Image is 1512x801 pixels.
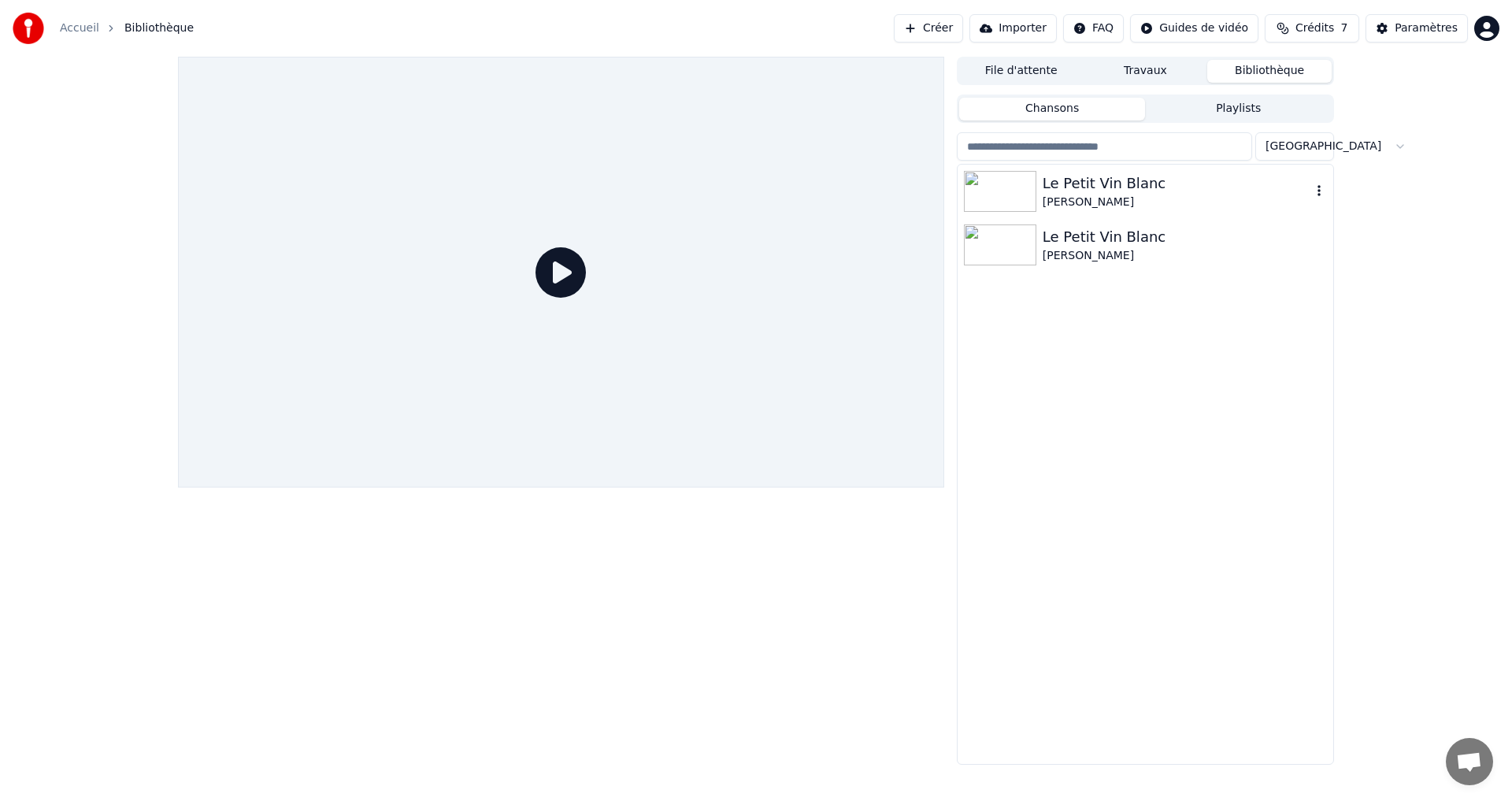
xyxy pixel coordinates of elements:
[1145,98,1332,121] button: Playlists
[1366,14,1468,43] button: Paramètres
[1446,738,1493,785] div: Ouvrir le chat
[13,13,44,44] img: youka
[60,20,99,36] a: Accueil
[1395,20,1458,36] div: Paramètres
[959,98,1146,121] button: Chansons
[1130,14,1258,43] button: Guides de vidéo
[1340,20,1347,36] span: 7
[1043,248,1327,264] div: [PERSON_NAME]
[1266,139,1381,154] span: [GEOGRAPHIC_DATA]
[894,14,963,43] button: Créer
[124,20,194,36] span: Bibliothèque
[1043,172,1311,195] div: Le Petit Vin Blanc
[60,20,194,36] nav: breadcrumb
[1265,14,1359,43] button: Crédits7
[1043,226,1327,248] div: Le Petit Vin Blanc
[1084,60,1208,83] button: Travaux
[1295,20,1334,36] span: Crédits
[1207,60,1332,83] button: Bibliothèque
[1043,195,1311,210] div: [PERSON_NAME]
[1063,14,1124,43] button: FAQ
[959,60,1084,83] button: File d'attente
[969,14,1057,43] button: Importer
